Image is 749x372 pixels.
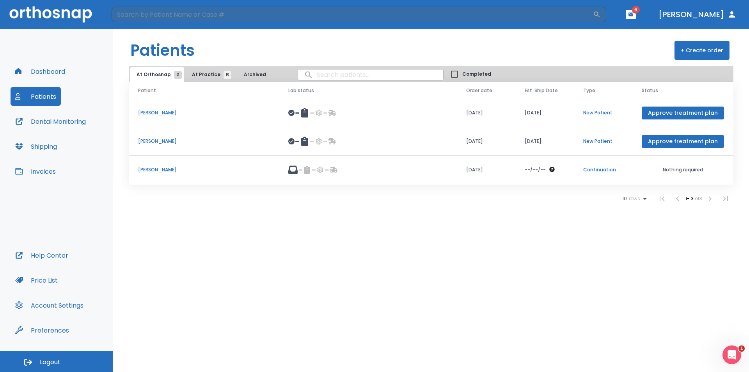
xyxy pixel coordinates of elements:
[457,99,515,127] td: [DATE]
[11,162,60,181] button: Invoices
[9,6,92,22] img: Orthosnap
[632,6,640,14] span: 6
[642,166,724,173] p: Nothing required
[525,166,546,173] p: --/--/--
[642,135,724,148] button: Approve treatment plan
[525,166,564,173] div: The date will be available after approving treatment plan
[11,137,62,156] button: Shipping
[11,271,62,290] button: Price List
[674,41,729,60] button: + Create order
[138,138,270,145] p: [PERSON_NAME]
[235,67,274,82] button: Archived
[738,345,745,352] span: 1
[130,39,195,62] h1: Patients
[583,87,595,94] span: Type
[525,87,558,94] span: Est. Ship Date
[224,71,231,79] span: 10
[67,327,75,334] div: Tooltip anchor
[462,71,491,78] span: Completed
[515,99,574,127] td: [DATE]
[174,71,182,79] span: 3
[137,71,178,78] span: At Orthosnap
[11,321,74,340] button: Preferences
[627,196,640,201] span: rows
[192,71,227,78] span: At Practice
[583,166,623,173] p: Continuation
[11,62,70,81] button: Dashboard
[695,195,702,202] span: of 3
[457,127,515,156] td: [DATE]
[11,112,91,131] button: Dental Monitoring
[138,166,270,173] p: [PERSON_NAME]
[112,7,593,22] input: Search by Patient Name or Case #
[466,87,492,94] span: Order date
[622,196,627,201] span: 10
[11,296,88,315] button: Account Settings
[642,107,724,119] button: Approve treatment plan
[642,87,658,94] span: Status
[722,345,741,364] iframe: Intercom live chat
[515,127,574,156] td: [DATE]
[130,67,276,82] div: tabs
[11,246,73,265] button: Help Center
[138,109,270,116] p: [PERSON_NAME]
[655,7,740,21] button: [PERSON_NAME]
[685,195,695,202] span: 1 - 3
[11,87,61,106] button: Patients
[288,87,314,94] span: Lab status
[583,138,623,145] p: New Patient
[298,67,443,82] input: search
[457,156,515,184] td: [DATE]
[138,87,156,94] span: Patient
[583,109,623,116] p: New Patient
[40,358,60,367] span: Logout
